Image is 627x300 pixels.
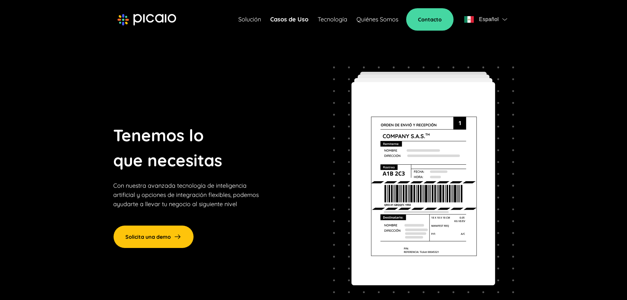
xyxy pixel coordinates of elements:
a: Casos de Uso [270,15,308,24]
p: Con nuestra avanzada tecnología de inteligencia artificial y opciones de integración flexibles, p... [113,181,259,209]
img: flag [502,18,507,21]
a: Solicita una demo [113,225,194,248]
a: Solución [238,15,261,24]
p: Tenemos lo que necesitas [113,123,222,173]
img: picaio-logo [118,14,176,26]
a: Contacto [406,8,454,31]
a: Tecnología [318,15,347,24]
img: arrow-right [173,232,182,241]
button: flagEspañolflag [461,13,509,26]
a: Quiénes Somos [356,15,398,24]
img: flag [464,16,474,23]
span: Español [479,15,499,24]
